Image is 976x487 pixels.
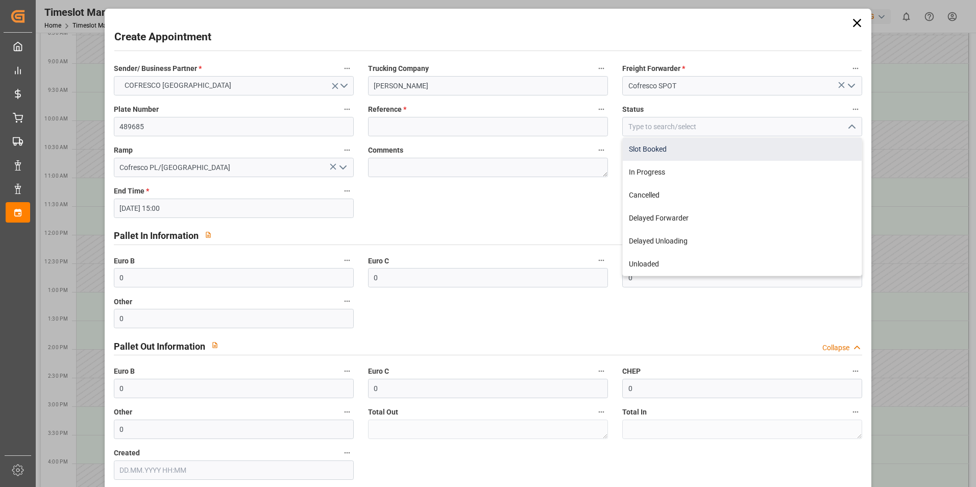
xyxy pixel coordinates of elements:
[843,78,859,94] button: open menu
[114,29,211,45] h2: Create Appointment
[114,76,354,95] button: open menu
[114,104,159,115] span: Plate Number
[623,253,862,276] div: Unloaded
[114,460,354,480] input: DD.MM.YYYY HH:MM
[340,143,354,157] button: Ramp
[340,103,354,116] button: Plate Number
[595,103,608,116] button: Reference *
[623,184,862,207] div: Cancelled
[623,161,862,184] div: In Progress
[368,145,403,156] span: Comments
[334,160,350,176] button: open menu
[340,254,354,267] button: Euro B
[595,254,608,267] button: Euro C
[114,158,354,177] input: Type to search/select
[622,366,641,377] span: CHEP
[119,80,236,91] span: COFRESCO [GEOGRAPHIC_DATA]
[622,104,644,115] span: Status
[114,339,205,353] h2: Pallet Out Information
[849,405,862,419] button: Total In
[205,335,225,355] button: View description
[622,117,862,136] input: Type to search/select
[595,62,608,75] button: Trucking Company
[114,63,202,74] span: Sender/ Business Partner
[114,297,132,307] span: Other
[114,145,133,156] span: Ramp
[622,63,685,74] span: Freight Forwarder
[849,364,862,378] button: CHEP
[623,207,862,230] div: Delayed Forwarder
[595,405,608,419] button: Total Out
[368,407,398,418] span: Total Out
[114,256,135,266] span: Euro B
[849,103,862,116] button: Status
[114,229,199,242] h2: Pallet In Information
[849,62,862,75] button: Freight Forwarder *
[368,104,406,115] span: Reference
[623,138,862,161] div: Slot Booked
[340,62,354,75] button: Sender/ Business Partner *
[340,405,354,419] button: Other
[368,63,429,74] span: Trucking Company
[340,446,354,459] button: Created
[595,143,608,157] button: Comments
[622,407,647,418] span: Total In
[368,366,389,377] span: Euro C
[199,225,218,245] button: View description
[368,256,389,266] span: Euro C
[340,295,354,308] button: Other
[114,407,132,418] span: Other
[340,364,354,378] button: Euro B
[114,448,140,458] span: Created
[114,366,135,377] span: Euro B
[843,119,859,135] button: close menu
[114,199,354,218] input: DD.MM.YYYY HH:MM
[623,230,862,253] div: Delayed Unloading
[114,186,149,197] span: End Time
[340,184,354,198] button: End Time *
[595,364,608,378] button: Euro C
[822,343,849,353] div: Collapse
